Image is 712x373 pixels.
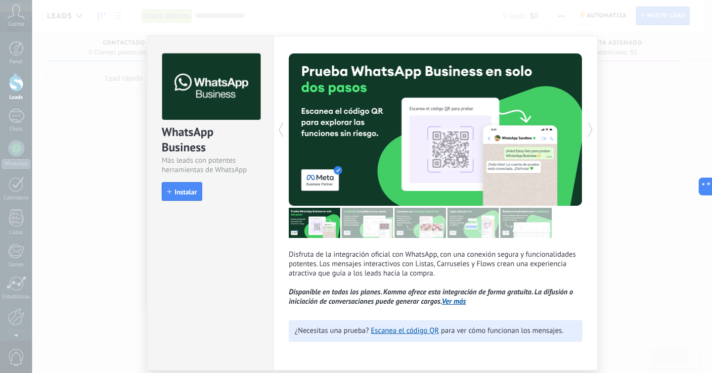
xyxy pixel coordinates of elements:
[175,188,197,195] span: Instalar
[447,208,499,238] img: tour_image_62c9952fc9cf984da8d1d2aa2c453724.png
[162,156,259,175] div: Más leads con potentes herramientas de WhatsApp
[442,297,466,306] a: Ver más
[289,250,582,306] p: Disfruta de la integración oficial con WhatsApp, con una conexión segura y funcionalidades potent...
[289,287,573,306] i: Disponible en todos los planes. Kommo ofrece esta integración de forma gratuita. La difusión o in...
[162,182,202,201] button: Instalar
[395,208,446,238] img: tour_image_1009fe39f4f058b759f0df5a2b7f6f06.png
[289,208,340,238] img: tour_image_7a4924cebc22ed9e3259523e50fe4fd6.png
[500,208,552,238] img: tour_image_cc377002d0016b7ebaeb4dbe65cb2175.png
[162,53,261,120] img: logo_main.png
[295,326,369,335] span: ¿Necesitas una prueba?
[441,326,564,335] span: para ver cómo funcionan los mensajes.
[342,208,393,238] img: tour_image_cc27419dad425b0ae96c2716632553fa.png
[371,326,439,335] a: Escanea el código QR
[162,124,259,156] div: WhatsApp Business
